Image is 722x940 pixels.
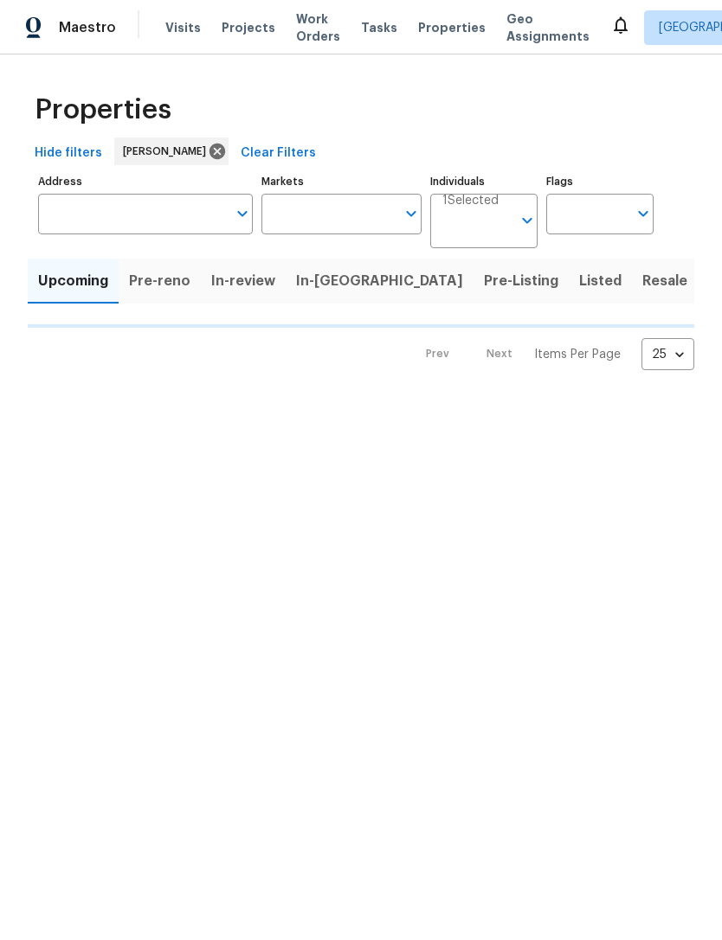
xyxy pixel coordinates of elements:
[165,19,201,36] span: Visits
[409,338,694,370] nav: Pagination Navigation
[28,137,109,169] button: Hide filters
[222,19,275,36] span: Projects
[129,269,190,293] span: Pre-reno
[241,143,316,164] span: Clear Filters
[641,332,694,377] div: 25
[230,201,255,226] button: Open
[296,10,340,45] span: Work Orders
[261,176,422,187] label: Markets
[114,137,229,165] div: [PERSON_NAME]
[296,269,463,293] span: In-[GEOGRAPHIC_DATA]
[38,269,108,293] span: Upcoming
[123,143,213,160] span: [PERSON_NAME]
[234,137,323,169] button: Clear Filters
[442,194,499,208] span: 1 Selected
[642,269,687,293] span: Resale
[631,201,655,226] button: Open
[38,176,253,187] label: Address
[59,19,116,36] span: Maestro
[430,176,538,187] label: Individuals
[506,10,590,45] span: Geo Assignments
[35,143,102,164] span: Hide filters
[534,346,621,363] p: Items Per Page
[515,208,539,233] button: Open
[546,176,654,187] label: Flags
[418,19,486,36] span: Properties
[484,269,558,293] span: Pre-Listing
[35,101,171,118] span: Properties
[361,22,397,34] span: Tasks
[399,201,423,226] button: Open
[211,269,275,293] span: In-review
[579,269,622,293] span: Listed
